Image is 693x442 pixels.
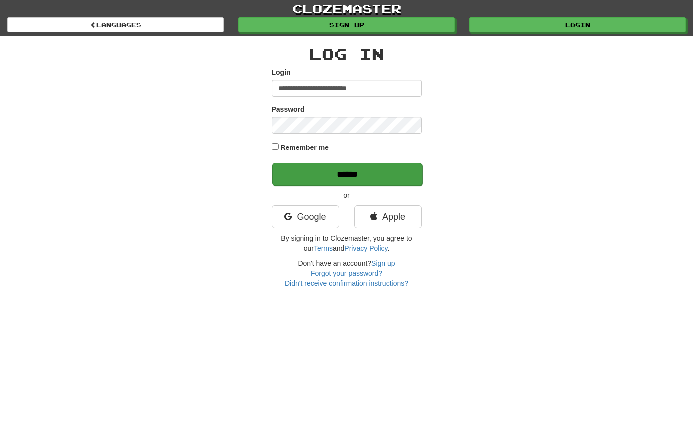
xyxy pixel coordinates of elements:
[272,233,422,253] p: By signing in to Clozemaster, you agree to our and .
[272,205,339,228] a: Google
[272,190,422,200] p: or
[272,67,291,77] label: Login
[7,17,224,32] a: Languages
[371,259,395,267] a: Sign up
[354,205,422,228] a: Apple
[314,244,333,252] a: Terms
[311,269,382,277] a: Forgot your password?
[238,17,455,32] a: Sign up
[280,143,329,152] label: Remember me
[285,279,408,287] a: Didn't receive confirmation instructions?
[469,17,686,32] a: Login
[272,258,422,288] div: Don't have an account?
[344,244,387,252] a: Privacy Policy
[272,46,422,62] h2: Log In
[272,104,305,114] label: Password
